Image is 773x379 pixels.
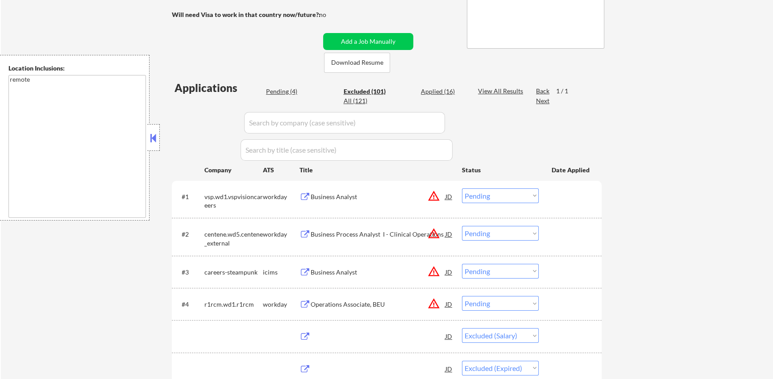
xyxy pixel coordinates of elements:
input: Search by title (case sensitive) [241,139,453,161]
div: Business Analyst [311,192,445,201]
div: Operations Associate, BEU [311,300,445,309]
div: Status [462,162,539,178]
div: 1 / 1 [556,87,577,96]
div: icims [263,268,299,277]
div: #4 [182,300,197,309]
div: #3 [182,268,197,277]
div: ATS [263,166,299,175]
button: Add a Job Manually [323,33,413,50]
div: Date Applied [552,166,591,175]
input: Search by company (case sensitive) [244,112,445,133]
div: #1 [182,192,197,201]
div: Next [536,96,550,105]
button: Download Resume [324,53,390,73]
div: careers-steampunk [204,268,263,277]
div: JD [445,328,453,344]
div: no [319,10,345,19]
div: Company [204,166,263,175]
div: Applications [175,83,263,93]
div: Excluded (101) [343,87,388,96]
div: JD [445,226,453,242]
div: JD [445,296,453,312]
div: workday [263,230,299,239]
div: Back [536,87,550,96]
div: Business Analyst [311,268,445,277]
strong: Will need Visa to work in that country now/future?: [172,11,320,18]
div: All (121) [343,96,388,105]
div: Applied (16) [421,87,465,96]
div: #2 [182,230,197,239]
button: warning_amber [428,297,440,310]
div: Business Process Analyst I - Clinical Operations [311,230,445,239]
button: warning_amber [428,227,440,240]
div: centene.wd5.centene_external [204,230,263,247]
div: vsp.wd1.vspvisioncareers [204,192,263,210]
div: Pending (4) [266,87,311,96]
div: JD [445,188,453,204]
button: warning_amber [428,190,440,202]
div: Location Inclusions: [8,64,146,73]
div: Title [299,166,453,175]
div: JD [445,264,453,280]
div: View All Results [478,87,526,96]
div: r1rcm.wd1.r1rcm [204,300,263,309]
button: warning_amber [428,265,440,278]
div: workday [263,300,299,309]
div: workday [263,192,299,201]
div: JD [445,361,453,377]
